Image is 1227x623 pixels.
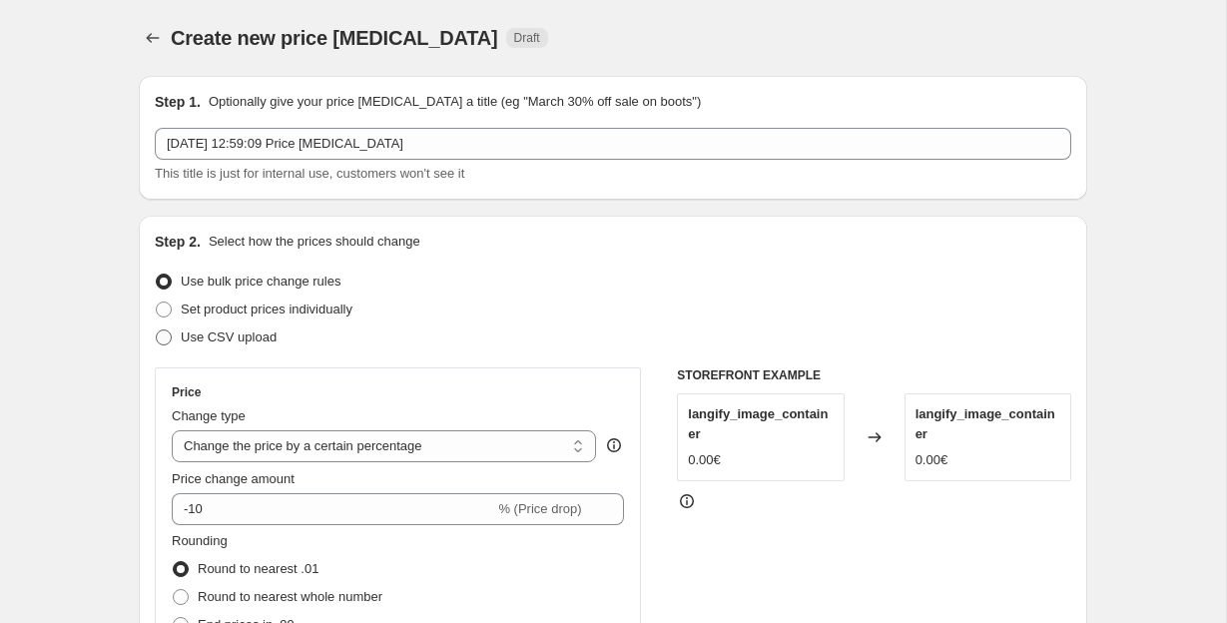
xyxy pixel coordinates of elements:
[155,128,1071,160] input: 30% off holiday sale
[688,406,828,441] span: langify_image_container
[916,452,948,467] span: 0.00€
[688,452,721,467] span: 0.00€
[198,589,382,604] span: Round to nearest whole number
[172,471,295,486] span: Price change amount
[155,92,201,112] h2: Step 1.
[916,406,1055,441] span: langify_image_container
[172,408,246,423] span: Change type
[514,30,540,46] span: Draft
[198,561,318,576] span: Round to nearest .01
[171,27,498,49] span: Create new price [MEDICAL_DATA]
[209,92,701,112] p: Optionally give your price [MEDICAL_DATA] a title (eg "March 30% off sale on boots")
[155,232,201,252] h2: Step 2.
[181,302,352,316] span: Set product prices individually
[172,384,201,400] h3: Price
[155,166,464,181] span: This title is just for internal use, customers won't see it
[181,274,340,289] span: Use bulk price change rules
[604,435,624,455] div: help
[172,493,494,525] input: -15
[209,232,420,252] p: Select how the prices should change
[677,367,1071,383] h6: STOREFRONT EXAMPLE
[498,501,581,516] span: % (Price drop)
[181,329,277,344] span: Use CSV upload
[172,533,228,548] span: Rounding
[139,24,167,52] button: Price change jobs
